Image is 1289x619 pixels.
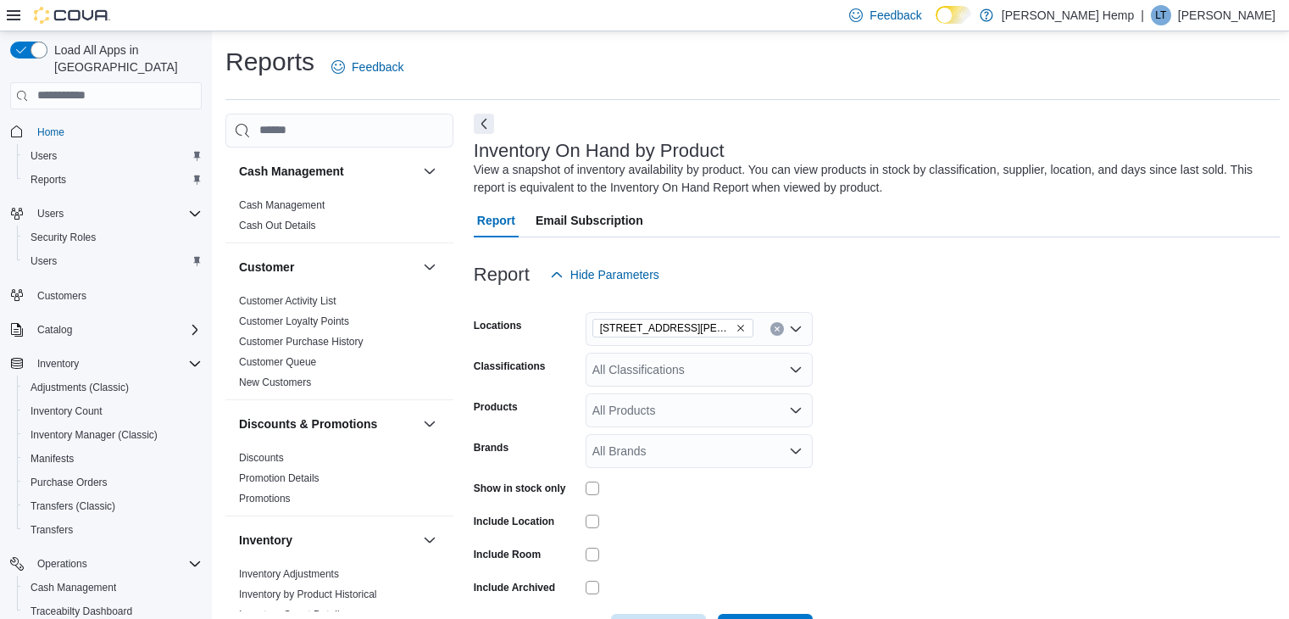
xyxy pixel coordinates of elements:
[17,249,208,273] button: Users
[17,376,208,399] button: Adjustments (Classic)
[239,568,339,580] a: Inventory Adjustments
[3,352,208,376] button: Inventory
[31,476,108,489] span: Purchase Orders
[24,227,202,248] span: Security Roles
[239,376,311,389] span: New Customers
[474,161,1272,197] div: View a snapshot of inventory availability by product. You can view products in stock by classific...
[239,315,349,327] a: Customer Loyalty Points
[239,493,291,505] a: Promotions
[570,266,659,283] span: Hide Parameters
[239,163,344,180] h3: Cash Management
[789,363,803,376] button: Open list of options
[37,557,87,571] span: Operations
[24,401,202,421] span: Inventory Count
[239,452,284,464] a: Discounts
[24,251,202,271] span: Users
[34,7,110,24] img: Cova
[24,472,202,493] span: Purchase Orders
[24,577,123,598] a: Cash Management
[474,548,541,561] label: Include Room
[31,121,202,142] span: Home
[1141,5,1144,25] p: |
[239,588,377,601] span: Inventory by Product Historical
[239,356,316,368] a: Customer Queue
[1155,5,1166,25] span: LT
[600,320,732,337] span: [STREET_ADDRESS][PERSON_NAME] W
[17,576,208,599] button: Cash Management
[31,499,115,513] span: Transfers (Classic)
[239,315,349,328] span: Customer Loyalty Points
[31,149,57,163] span: Users
[37,323,72,337] span: Catalog
[31,605,132,618] span: Traceabilty Dashboard
[936,6,971,24] input: Dark Mode
[239,335,364,349] span: Customer Purchase History
[239,336,364,348] a: Customer Purchase History
[17,226,208,249] button: Security Roles
[239,472,319,484] a: Promotion Details
[31,404,103,418] span: Inventory Count
[24,449,202,469] span: Manifests
[870,7,921,24] span: Feedback
[24,170,202,190] span: Reports
[24,496,122,516] a: Transfers (Classic)
[17,168,208,192] button: Reports
[17,447,208,471] button: Manifests
[474,141,725,161] h3: Inventory On Hand by Product
[17,399,208,423] button: Inventory Count
[24,170,73,190] a: Reports
[239,259,294,276] h3: Customer
[3,202,208,226] button: Users
[31,452,74,466] span: Manifests
[24,472,114,493] a: Purchase Orders
[24,425,164,445] a: Inventory Manager (Classic)
[239,415,416,432] button: Discounts & Promotions
[239,415,377,432] h3: Discounts & Promotions
[736,323,746,333] button: Remove 3023 Goodman Rd. W from selection in this group
[419,530,440,550] button: Inventory
[24,146,64,166] a: Users
[31,204,202,224] span: Users
[225,291,453,399] div: Customer
[31,286,93,306] a: Customers
[474,114,494,134] button: Next
[24,146,202,166] span: Users
[239,294,336,308] span: Customer Activity List
[31,173,66,187] span: Reports
[474,319,522,332] label: Locations
[239,492,291,505] span: Promotions
[352,59,403,75] span: Feedback
[24,496,202,516] span: Transfers (Classic)
[31,231,96,244] span: Security Roles
[225,448,453,516] div: Discounts & Promotions
[419,414,440,434] button: Discounts & Promotions
[239,451,284,465] span: Discounts
[24,425,202,445] span: Inventory Manager (Classic)
[37,125,64,139] span: Home
[239,376,311,388] a: New Customers
[24,449,81,469] a: Manifests
[477,204,515,237] span: Report
[239,355,316,369] span: Customer Queue
[31,320,202,340] span: Catalog
[31,122,71,142] a: Home
[770,322,784,336] button: Clear input
[17,518,208,542] button: Transfers
[17,144,208,168] button: Users
[474,400,518,414] label: Products
[936,24,936,25] span: Dark Mode
[789,444,803,458] button: Open list of options
[24,227,103,248] a: Security Roles
[31,554,202,574] span: Operations
[31,428,158,442] span: Inventory Manager (Classic)
[325,50,410,84] a: Feedback
[31,254,57,268] span: Users
[31,581,116,594] span: Cash Management
[31,354,202,374] span: Inventory
[3,120,208,144] button: Home
[31,381,129,394] span: Adjustments (Classic)
[24,377,136,398] a: Adjustments (Classic)
[1002,5,1134,25] p: [PERSON_NAME] Hemp
[225,195,453,243] div: Cash Management
[789,404,803,417] button: Open list of options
